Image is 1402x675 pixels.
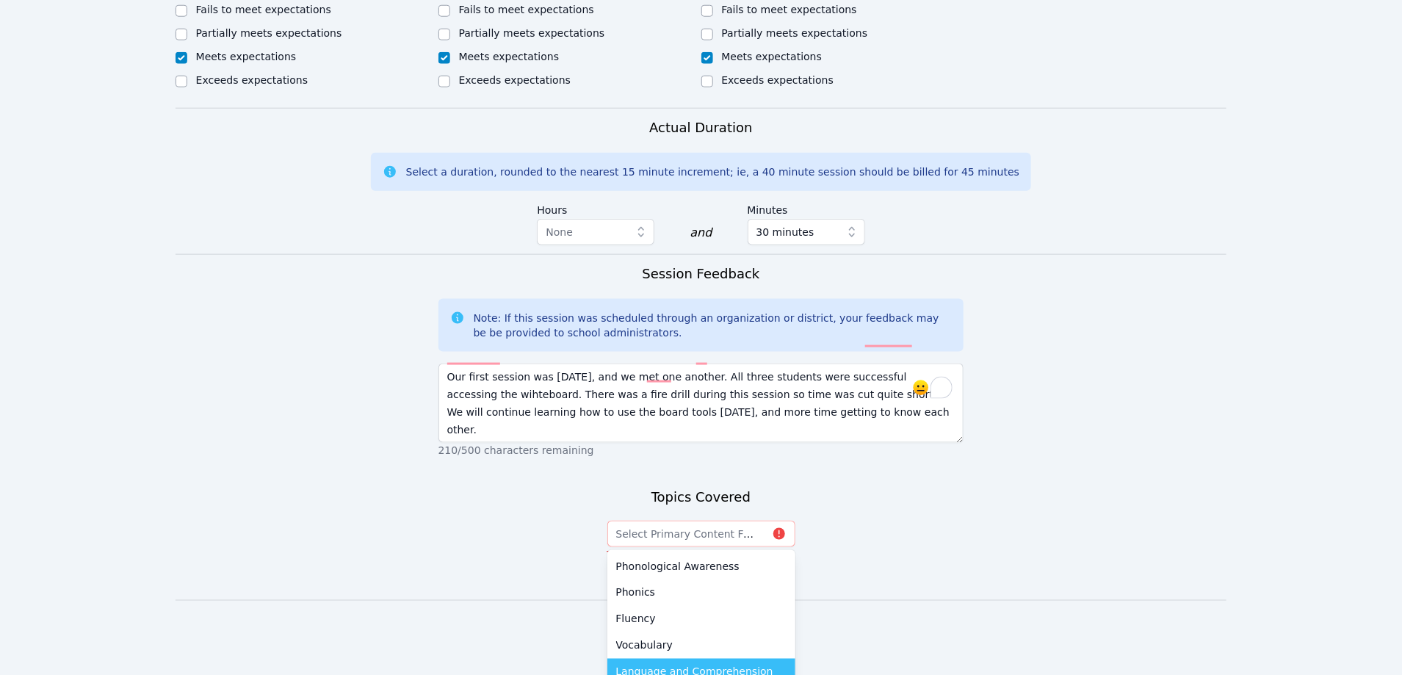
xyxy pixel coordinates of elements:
span: Fluency [616,612,656,627]
label: Meets expectations [722,51,823,62]
button: None [537,219,654,245]
span: Phonics [616,585,656,600]
button: Select Primary Content Focus [607,521,795,547]
p: Topics Covered is a required field [607,547,795,562]
label: Fails to meet expectations [459,4,594,15]
label: Partially meets expectations [722,27,868,39]
span: Phonological Awareness [616,559,740,574]
h3: Session Feedback [642,264,759,284]
div: Note: If this session was scheduled through an organization or district, your feedback may be be ... [474,311,953,340]
label: Fails to meet expectations [196,4,331,15]
p: 210/500 characters remaining [438,443,964,458]
label: Meets expectations [459,51,560,62]
span: Select Primary Content Focus [616,528,767,540]
label: Partially meets expectations [459,27,605,39]
label: Exceeds expectations [722,74,834,86]
label: Exceeds expectations [196,74,308,86]
button: 30 minutes [748,219,865,245]
label: Exceeds expectations [459,74,571,86]
span: 30 minutes [756,223,814,241]
textarea: To enrich screen reader interactions, please activate Accessibility in Grammarly extension settings [438,364,964,443]
span: None [546,226,573,238]
div: and [690,224,712,242]
h3: Topics Covered [651,487,751,508]
span: Vocabulary [616,638,673,653]
label: Minutes [748,197,865,219]
label: Meets expectations [196,51,297,62]
div: Select a duration, rounded to the nearest 15 minute increment; ie, a 40 minute session should be ... [406,165,1019,179]
h3: Actual Duration [649,118,752,138]
label: Hours [537,197,654,219]
label: Fails to meet expectations [722,4,857,15]
label: Partially meets expectations [196,27,342,39]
